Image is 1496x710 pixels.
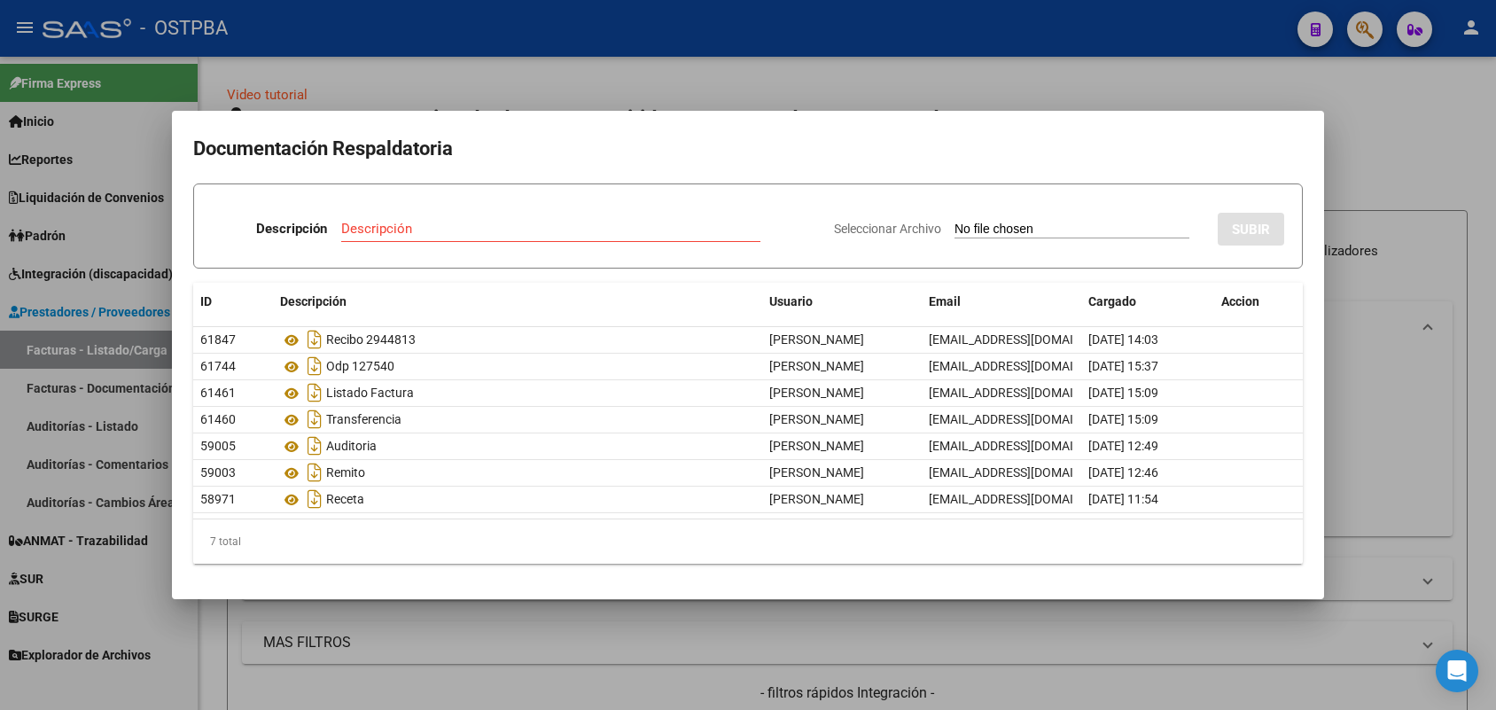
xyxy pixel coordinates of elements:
[769,439,864,453] span: [PERSON_NAME]
[200,439,236,453] span: 59005
[1088,359,1158,373] span: [DATE] 15:37
[769,359,864,373] span: [PERSON_NAME]
[200,294,212,308] span: ID
[280,485,755,513] div: Receta
[769,294,813,308] span: Usuario
[1088,332,1158,347] span: [DATE] 14:03
[280,458,755,487] div: Remito
[929,294,961,308] span: Email
[769,412,864,426] span: [PERSON_NAME]
[200,465,236,480] span: 59003
[929,386,1126,400] span: [EMAIL_ADDRESS][DOMAIN_NAME]
[929,332,1126,347] span: [EMAIL_ADDRESS][DOMAIN_NAME]
[1232,222,1270,238] span: SUBIR
[1088,386,1158,400] span: [DATE] 15:09
[1214,283,1303,321] datatable-header-cell: Accion
[200,386,236,400] span: 61461
[303,485,326,513] i: Descargar documento
[929,359,1126,373] span: [EMAIL_ADDRESS][DOMAIN_NAME]
[193,519,1303,564] div: 7 total
[303,432,326,460] i: Descargar documento
[1088,465,1158,480] span: [DATE] 12:46
[280,352,755,380] div: Odp 127540
[280,294,347,308] span: Descripción
[769,332,864,347] span: [PERSON_NAME]
[200,359,236,373] span: 61744
[303,325,326,354] i: Descargar documento
[256,219,327,239] p: Descripción
[1218,213,1284,246] button: SUBIR
[1081,283,1214,321] datatable-header-cell: Cargado
[280,378,755,407] div: Listado Factura
[762,283,922,321] datatable-header-cell: Usuario
[200,412,236,426] span: 61460
[929,465,1126,480] span: [EMAIL_ADDRESS][DOMAIN_NAME]
[1088,492,1158,506] span: [DATE] 11:54
[769,492,864,506] span: [PERSON_NAME]
[200,332,236,347] span: 61847
[303,352,326,380] i: Descargar documento
[280,325,755,354] div: Recibo 2944813
[1436,650,1478,692] div: Open Intercom Messenger
[1221,294,1259,308] span: Accion
[303,458,326,487] i: Descargar documento
[273,283,762,321] datatable-header-cell: Descripción
[769,465,864,480] span: [PERSON_NAME]
[1088,294,1136,308] span: Cargado
[929,439,1126,453] span: [EMAIL_ADDRESS][DOMAIN_NAME]
[1088,412,1158,426] span: [DATE] 15:09
[929,412,1126,426] span: [EMAIL_ADDRESS][DOMAIN_NAME]
[929,492,1126,506] span: [EMAIL_ADDRESS][DOMAIN_NAME]
[280,405,755,433] div: Transferencia
[200,492,236,506] span: 58971
[193,132,1303,166] h2: Documentación Respaldatoria
[193,283,273,321] datatable-header-cell: ID
[303,405,326,433] i: Descargar documento
[1088,439,1158,453] span: [DATE] 12:49
[769,386,864,400] span: [PERSON_NAME]
[303,378,326,407] i: Descargar documento
[922,283,1081,321] datatable-header-cell: Email
[280,432,755,460] div: Auditoria
[834,222,941,236] span: Seleccionar Archivo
